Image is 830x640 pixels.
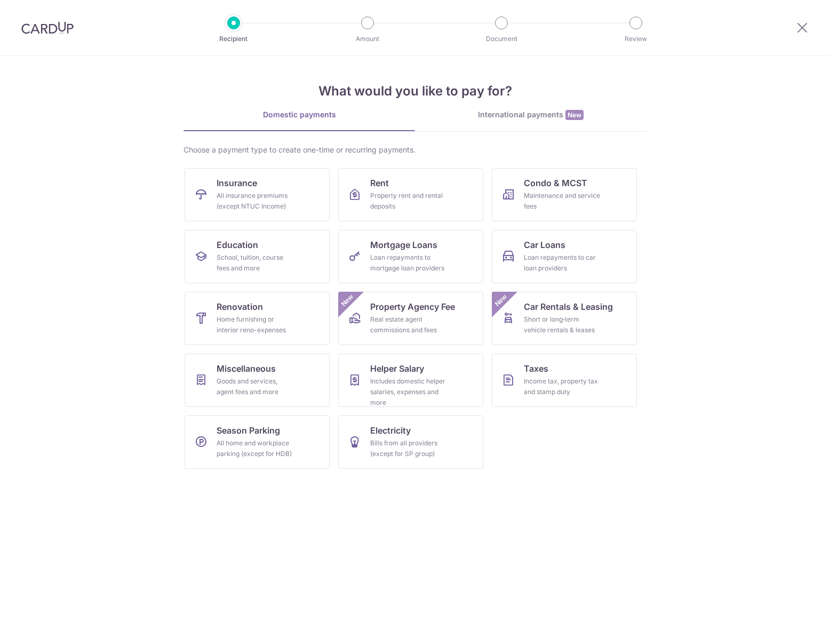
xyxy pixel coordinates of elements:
div: Domestic payments [183,109,415,120]
span: Helper Salary [370,362,424,375]
a: Mortgage LoansLoan repayments to mortgage loan providers [338,230,483,283]
h4: What would you like to pay for? [183,82,647,101]
a: Property Agency FeeReal estate agent commissions and feesNew [338,292,483,345]
div: Property rent and rental deposits [370,190,447,212]
span: Season Parking [217,424,280,437]
span: Education [217,238,258,251]
div: Goods and services, agent fees and more [217,376,293,397]
span: Renovation [217,300,263,313]
div: Home furnishing or interior reno-expenses [217,314,293,335]
a: Condo & MCSTMaintenance and service fees [492,168,637,221]
a: Car LoansLoan repayments to car loan providers [492,230,637,283]
a: InsuranceAll insurance premiums (except NTUC Income) [185,168,330,221]
a: Car Rentals & LeasingShort or long‑term vehicle rentals & leasesNew [492,292,637,345]
div: Bills from all providers (except for SP group) [370,438,447,459]
span: New [492,292,510,309]
div: Includes domestic helper salaries, expenses and more [370,376,447,408]
p: Document [462,34,541,44]
span: Mortgage Loans [370,238,437,251]
span: Electricity [370,424,411,437]
p: Review [596,34,675,44]
p: Recipient [194,34,273,44]
img: CardUp [21,21,74,34]
a: Helper SalaryIncludes domestic helper salaries, expenses and more [338,354,483,407]
div: Short or long‑term vehicle rentals & leases [524,314,601,335]
div: Maintenance and service fees [524,190,601,212]
span: Rent [370,177,389,189]
a: ElectricityBills from all providers (except for SP group) [338,415,483,469]
a: TaxesIncome tax, property tax and stamp duty [492,354,637,407]
span: Taxes [524,362,548,375]
div: Loan repayments to car loan providers [524,252,601,274]
span: Condo & MCST [524,177,587,189]
div: Income tax, property tax and stamp duty [524,376,601,397]
div: International payments [415,109,647,121]
span: Miscellaneous [217,362,276,375]
a: RenovationHome furnishing or interior reno-expenses [185,292,330,345]
span: Car Loans [524,238,565,251]
span: Insurance [217,177,257,189]
div: All insurance premiums (except NTUC Income) [217,190,293,212]
span: Car Rentals & Leasing [524,300,613,313]
iframe: Opens a widget where you can find more information [761,608,819,635]
div: Real estate agent commissions and fees [370,314,447,335]
div: School, tuition, course fees and more [217,252,293,274]
a: MiscellaneousGoods and services, agent fees and more [185,354,330,407]
p: Amount [328,34,407,44]
span: New [339,292,356,309]
span: Property Agency Fee [370,300,455,313]
a: RentProperty rent and rental deposits [338,168,483,221]
a: Season ParkingAll home and workplace parking (except for HDB) [185,415,330,469]
div: Loan repayments to mortgage loan providers [370,252,447,274]
div: Choose a payment type to create one-time or recurring payments. [183,145,647,155]
div: All home and workplace parking (except for HDB) [217,438,293,459]
span: New [565,110,584,120]
a: EducationSchool, tuition, course fees and more [185,230,330,283]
